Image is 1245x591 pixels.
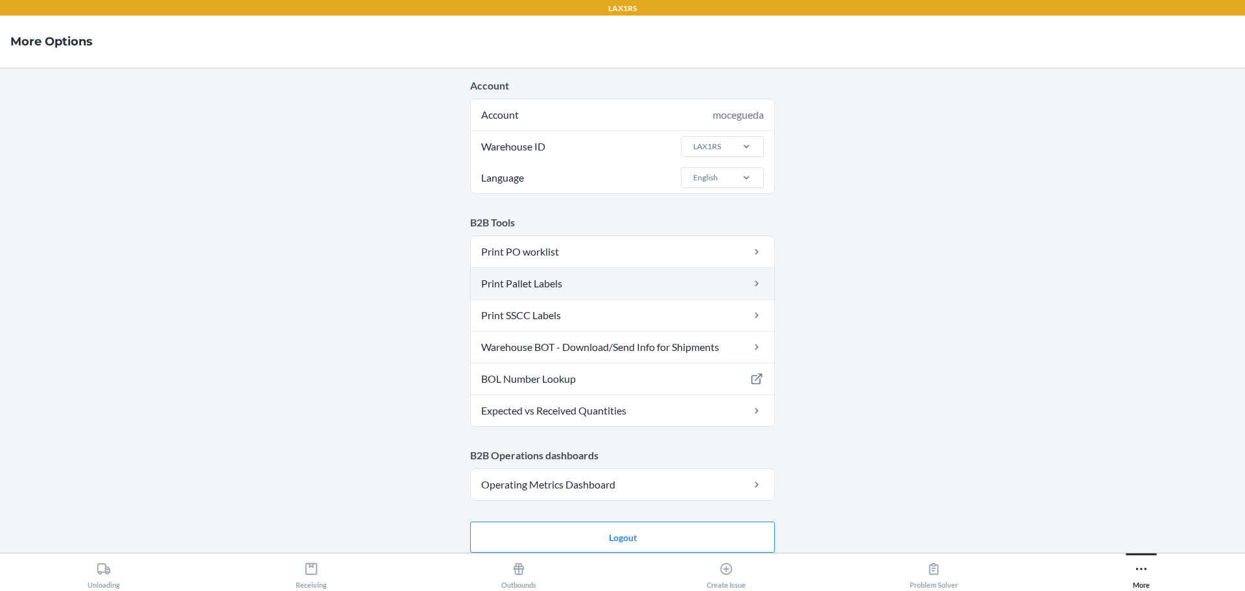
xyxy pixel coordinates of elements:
[10,33,93,50] h4: More Options
[1037,553,1245,589] button: More
[470,522,775,553] button: Logout
[88,557,120,589] div: Unloading
[713,107,764,123] div: mocegueda
[479,162,526,193] span: Language
[471,469,774,500] a: Operating Metrics Dashboard
[207,553,415,589] button: Receiving
[471,99,774,130] div: Account
[692,141,693,152] input: Warehouse IDLAX1RS
[471,236,774,267] a: Print PO worklist
[479,131,547,162] span: Warehouse ID
[415,553,622,589] button: Outbounds
[470,215,775,230] p: B2B Tools
[296,557,327,589] div: Receiving
[1133,557,1150,589] div: More
[693,172,718,184] div: English
[471,300,774,331] a: Print SSCC Labels
[471,268,774,299] a: Print Pallet Labels
[470,78,775,93] p: Account
[470,448,775,463] p: B2B Operations dashboards
[622,553,830,589] button: Create Issue
[707,557,746,589] div: Create Issue
[471,363,774,394] a: BOL Number Lookup
[501,557,536,589] div: Outbounds
[693,141,721,152] div: LAX1RS
[692,172,693,184] input: LanguageEnglish
[471,332,774,363] a: Warehouse BOT - Download/Send Info for Shipments
[608,3,637,14] p: LAX1RS
[910,557,958,589] div: Problem Solver
[471,395,774,426] a: Expected vs Received Quantities
[830,553,1037,589] button: Problem Solver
